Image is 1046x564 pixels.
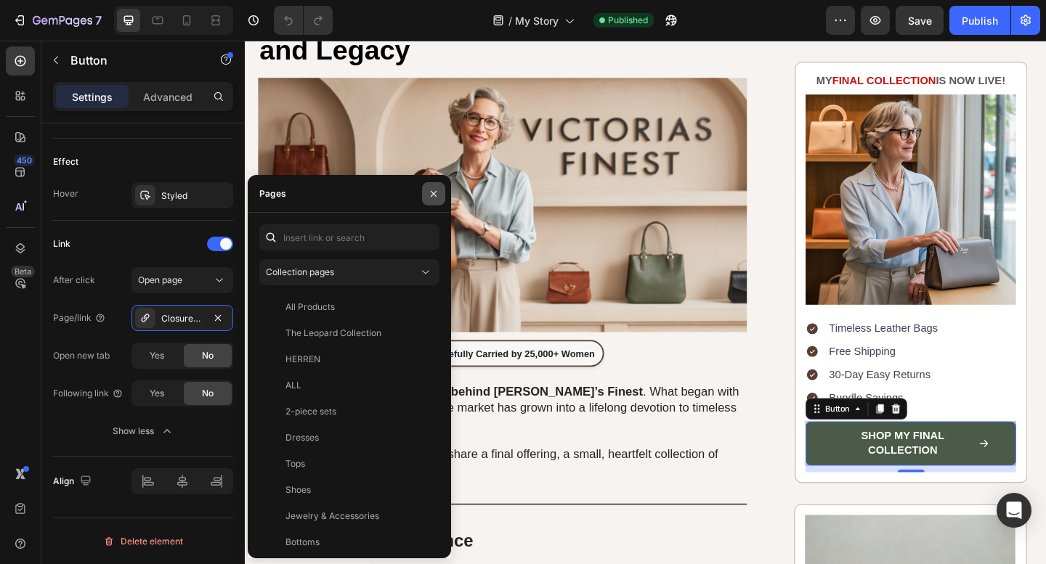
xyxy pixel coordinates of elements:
button: Delete element [53,530,233,553]
div: Pages [259,187,286,200]
div: Hover [53,187,78,200]
span: Yes [150,349,164,362]
img: gempages_579900797333013252-49d15f1b-afe1-4e50-babb-c1a45ab92ed7.png [610,59,839,287]
span: No [202,349,214,362]
div: Shoes [285,483,311,496]
div: Undo/Redo [274,6,333,35]
div: Page/link [53,311,106,324]
div: HERREN [285,353,320,366]
div: 450 [14,155,35,166]
div: Following link [53,387,123,400]
div: Button [628,394,661,407]
p: Button [70,52,194,69]
p: Timeless Leather Bags [636,306,754,321]
div: Dresses [285,431,319,444]
button: Show less [53,418,233,444]
iframe: Design area [245,41,1046,564]
button: 7 [6,6,108,35]
div: Publish [962,13,998,28]
span: 30-Day Easy Returns [636,356,746,369]
div: Closure-sale [161,312,203,325]
div: ALL [285,379,301,392]
div: Show less [113,424,174,438]
p: Settings [72,89,113,105]
input: Insert link or search [259,224,439,250]
span: Open page [138,274,182,285]
span: Bundle Savings [636,382,716,394]
span: / [508,13,512,28]
span: Collection pages [266,266,334,277]
div: Tops [285,457,305,470]
div: Delete element [103,533,183,550]
div: Align [53,472,94,491]
div: After click [53,274,95,287]
span: No [202,387,214,400]
div: All Products [285,301,335,314]
button: Publish [949,6,1010,35]
button: Save [896,6,944,35]
div: Jewelry & Accessories [285,510,379,523]
div: Bottoms [285,536,320,549]
div: The Leopard Collection [285,327,381,340]
strong: A Young Eye for Elegance [16,534,248,555]
div: Open new tab [53,349,110,362]
p: MY IS NOW LIVE! [612,36,838,52]
span: Save [908,15,932,27]
p: Shop MY Final Collection [639,423,792,454]
div: Styled [161,189,230,203]
button: Collection pages [259,259,439,285]
span: My Story [515,13,559,28]
div: Effect [53,155,78,168]
div: Beta [11,266,35,277]
div: Open Intercom Messenger [997,493,1031,528]
p: 7 [95,12,102,29]
span: FINAL COLLECTION [639,37,752,49]
a: Shop MY Final Collection [610,414,839,462]
span: Published [608,14,648,27]
button: Open page [131,267,233,293]
p: Advanced [143,89,192,105]
div: 2-piece sets [285,405,336,418]
span: Free Shipping [636,332,708,344]
span: Yes [150,387,164,400]
div: Link [53,237,70,250]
